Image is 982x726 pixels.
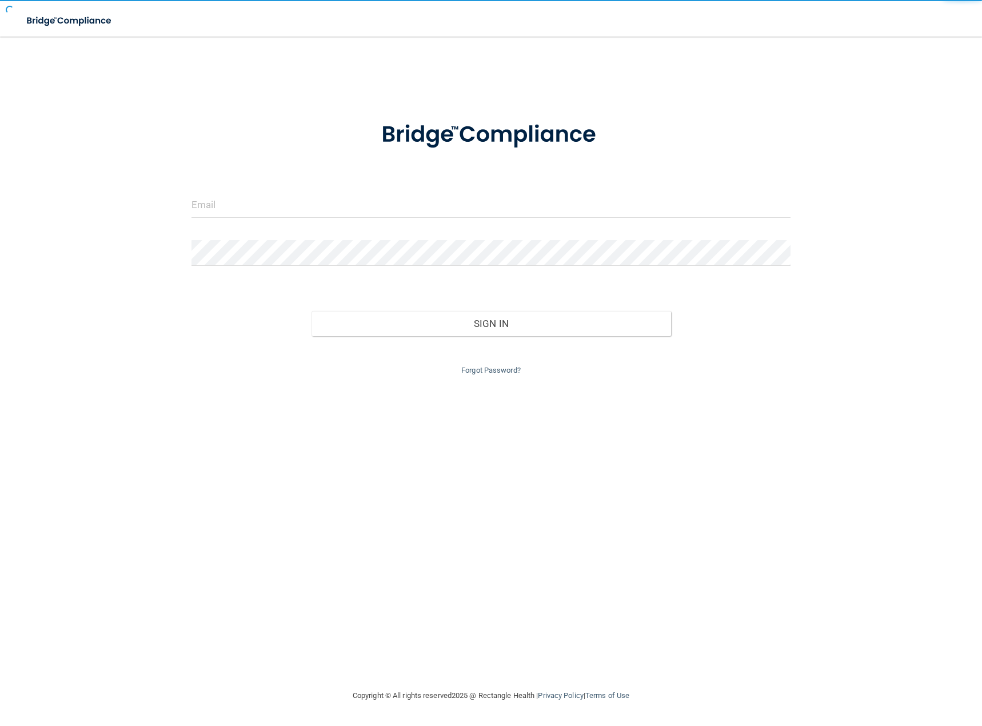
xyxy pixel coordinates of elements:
img: bridge_compliance_login_screen.278c3ca4.svg [358,105,624,165]
a: Terms of Use [585,691,629,700]
div: Copyright © All rights reserved 2025 @ Rectangle Health | | [282,677,700,714]
img: bridge_compliance_login_screen.278c3ca4.svg [17,9,122,33]
a: Privacy Policy [538,691,583,700]
button: Sign In [312,311,671,336]
input: Email [191,192,791,218]
a: Forgot Password? [461,366,521,374]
